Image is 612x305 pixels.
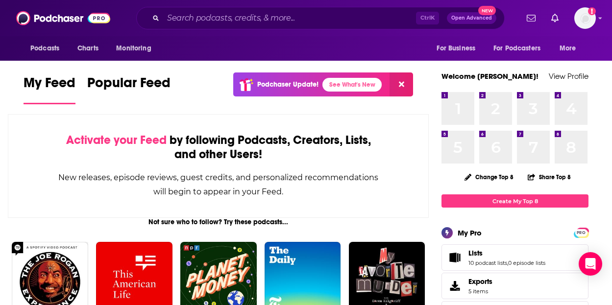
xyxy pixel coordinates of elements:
[549,71,588,81] a: View Profile
[574,7,596,29] img: User Profile
[24,74,75,104] a: My Feed
[441,194,588,208] a: Create My Top 8
[523,10,539,26] a: Show notifications dropdown
[445,251,465,264] a: Lists
[451,16,492,21] span: Open Advanced
[445,279,465,293] span: Exports
[57,170,379,199] div: New releases, episode reviews, guest credits, and personalized recommendations will begin to appe...
[71,39,104,58] a: Charts
[163,10,416,26] input: Search podcasts, credits, & more...
[560,42,576,55] span: More
[468,288,492,295] span: 5 items
[574,7,596,29] span: Logged in as nshort92
[507,259,508,266] span: ,
[77,42,98,55] span: Charts
[553,39,588,58] button: open menu
[547,10,563,26] a: Show notifications dropdown
[24,74,75,97] span: My Feed
[458,228,482,237] div: My Pro
[16,9,110,27] img: Podchaser - Follow, Share and Rate Podcasts
[257,80,318,89] p: Podchaser Update!
[447,12,496,24] button: Open AdvancedNew
[441,273,588,299] a: Exports
[493,42,540,55] span: For Podcasters
[468,249,545,258] a: Lists
[575,229,587,236] span: PRO
[136,7,505,29] div: Search podcasts, credits, & more...
[87,74,171,97] span: Popular Feed
[478,6,496,15] span: New
[459,171,519,183] button: Change Top 8
[66,133,167,147] span: Activate your Feed
[109,39,164,58] button: open menu
[441,244,588,271] span: Lists
[24,39,72,58] button: open menu
[468,249,483,258] span: Lists
[527,167,571,187] button: Share Top 8
[588,7,596,15] svg: Add a profile image
[441,71,539,81] a: Welcome [PERSON_NAME]!
[322,78,382,92] a: See What's New
[574,7,596,29] button: Show profile menu
[430,39,488,58] button: open menu
[575,229,587,236] a: PRO
[508,259,545,266] a: 0 episode lists
[487,39,555,58] button: open menu
[8,218,429,226] div: Not sure who to follow? Try these podcasts...
[437,42,475,55] span: For Business
[468,277,492,286] span: Exports
[57,133,379,162] div: by following Podcasts, Creators, Lists, and other Users!
[468,259,507,266] a: 10 podcast lists
[30,42,59,55] span: Podcasts
[87,74,171,104] a: Popular Feed
[416,12,439,24] span: Ctrl K
[116,42,151,55] span: Monitoring
[579,252,602,276] div: Open Intercom Messenger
